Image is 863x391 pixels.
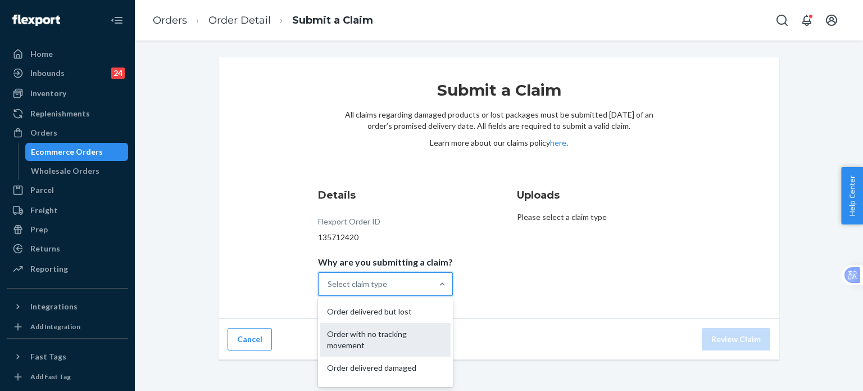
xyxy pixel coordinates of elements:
[30,224,48,235] div: Prep
[31,146,103,158] div: Ecommerce Orders
[550,138,566,147] a: here
[30,322,80,331] div: Add Integration
[7,45,128,63] a: Home
[7,320,128,334] a: Add Integration
[111,68,125,79] div: 24
[320,357,451,379] div: Order delivered damaged
[7,260,128,278] a: Reporting
[7,298,128,316] button: Integrations
[7,64,128,82] a: Inbounds24
[25,143,129,161] a: Ecommerce Orders
[7,201,128,219] a: Freight
[320,323,451,357] div: Order with no tracking movement
[144,4,382,37] ol: breadcrumbs
[344,109,653,132] p: All claims regarding damaged products or lost packages must be submitted [DATE] of an order’s pro...
[7,124,128,142] a: Orders
[292,14,373,26] a: Submit a Claim
[30,127,57,138] div: Orders
[7,221,128,239] a: Prep
[517,188,680,203] h3: Uploads
[153,14,187,26] a: Orders
[771,9,793,32] button: Open Search Box
[320,300,451,323] div: Order delivered but lost
[344,80,653,109] h1: Submit a Claim
[30,108,90,119] div: Replenishments
[702,328,770,350] button: Review Claim
[318,232,453,243] div: 135712420
[7,348,128,366] button: Fast Tags
[25,162,129,180] a: Wholesale Orders
[30,243,60,254] div: Returns
[30,88,66,99] div: Inventory
[344,137,653,149] p: Learn more about our claims policy .
[318,257,453,268] p: Why are you submitting a claim?
[7,105,128,123] a: Replenishments
[7,240,128,258] a: Returns
[228,328,272,350] button: Cancel
[31,165,99,177] div: Wholesale Orders
[318,188,453,203] h3: Details
[30,301,78,312] div: Integrations
[318,216,380,232] div: Flexport Order ID
[30,48,53,60] div: Home
[208,14,271,26] a: Order Detail
[328,278,387,290] div: Select claim type
[7,370,128,384] a: Add Fast Tag
[12,15,60,26] img: Flexport logo
[30,372,71,381] div: Add Fast Tag
[841,167,863,224] button: Help Center
[30,205,58,216] div: Freight
[106,9,128,32] button: Close Navigation
[30,263,68,275] div: Reporting
[7,84,128,102] a: Inventory
[30,185,54,196] div: Parcel
[7,181,128,199] a: Parcel
[30,351,66,362] div: Fast Tags
[820,9,843,32] button: Open account menu
[30,68,65,79] div: Inbounds
[796,9,818,32] button: Open notifications
[517,212,680,223] p: Please select a claim type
